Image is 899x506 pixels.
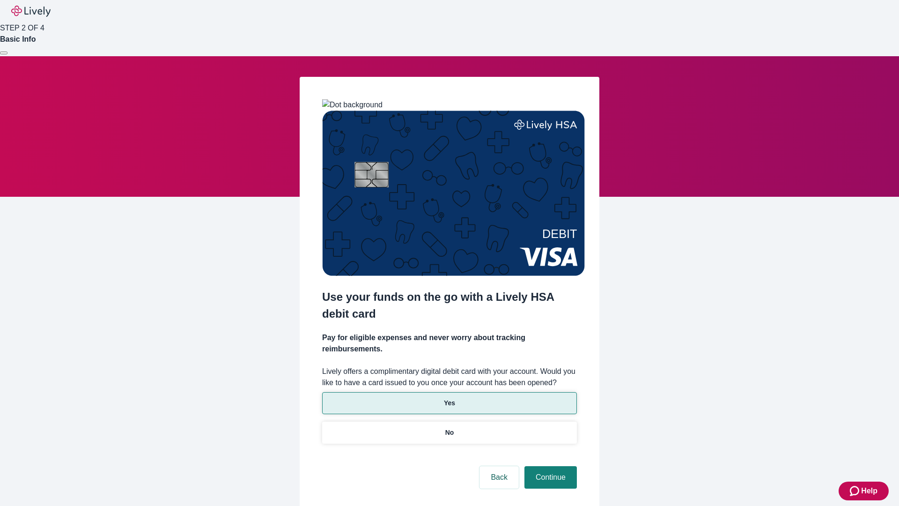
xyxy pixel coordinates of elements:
[322,366,577,388] label: Lively offers a complimentary digital debit card with your account. Would you like to have a card...
[861,485,877,497] span: Help
[322,422,577,444] button: No
[322,392,577,414] button: Yes
[322,99,383,111] img: Dot background
[322,111,585,276] img: Debit card
[322,289,577,322] h2: Use your funds on the go with a Lively HSA debit card
[479,466,519,489] button: Back
[444,398,455,408] p: Yes
[839,482,889,500] button: Zendesk support iconHelp
[524,466,577,489] button: Continue
[850,485,861,497] svg: Zendesk support icon
[322,332,577,355] h4: Pay for eligible expenses and never worry about tracking reimbursements.
[445,428,454,438] p: No
[11,6,51,17] img: Lively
